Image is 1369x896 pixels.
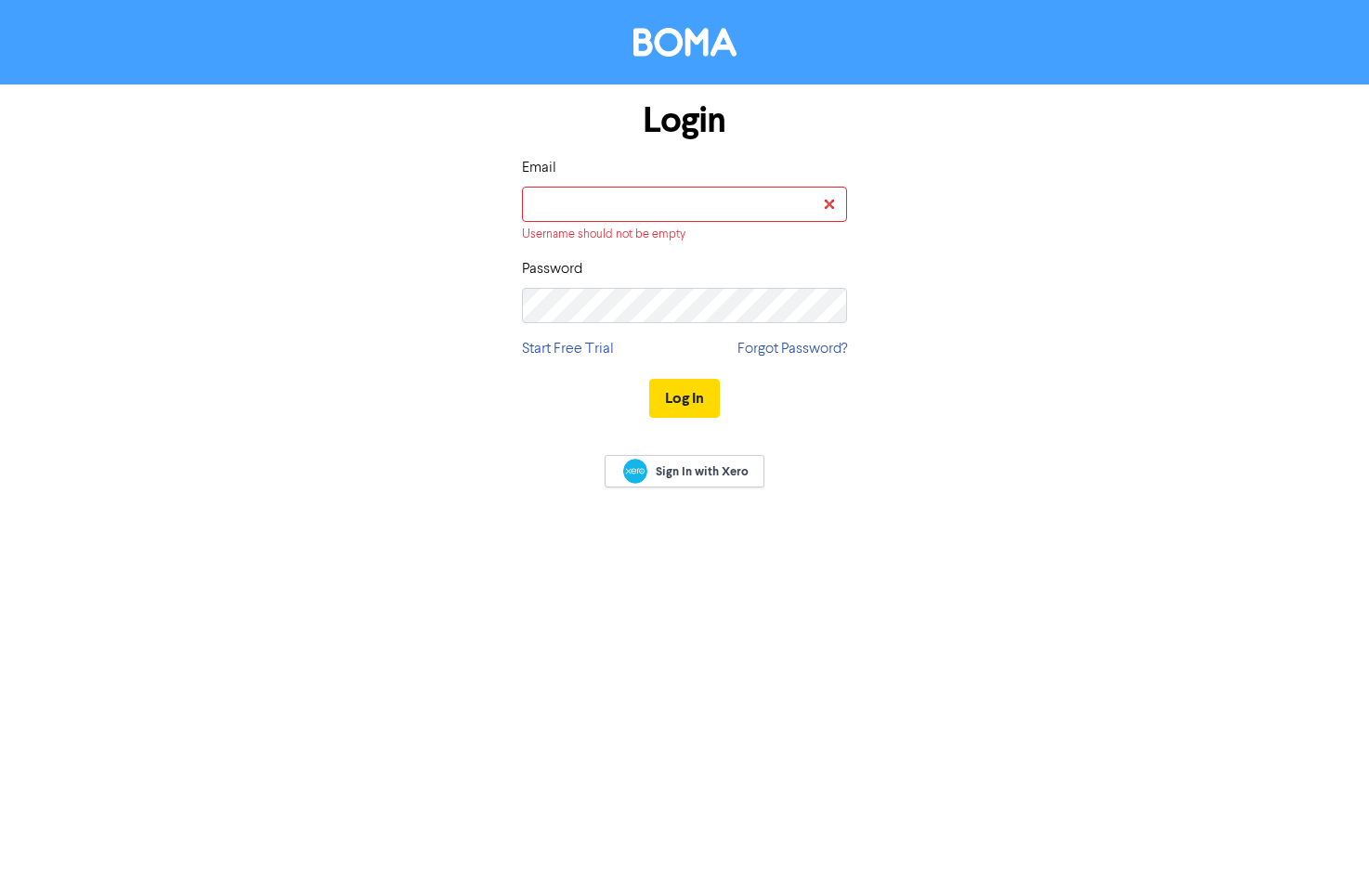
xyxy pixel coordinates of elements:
a: Forgot Password? [737,338,847,360]
span: Sign In with Xero [656,463,749,480]
a: Start Free Trial [522,338,614,360]
div: Username should not be empty [522,226,847,243]
a: Sign In with Xero [605,455,764,487]
img: Xero logo [623,459,647,484]
img: BOMA Logo [633,28,737,57]
label: Password [522,258,582,280]
label: Email [522,157,556,179]
button: Log In [649,379,720,418]
iframe: Chat Widget [1276,807,1369,896]
h1: Login [522,99,847,142]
